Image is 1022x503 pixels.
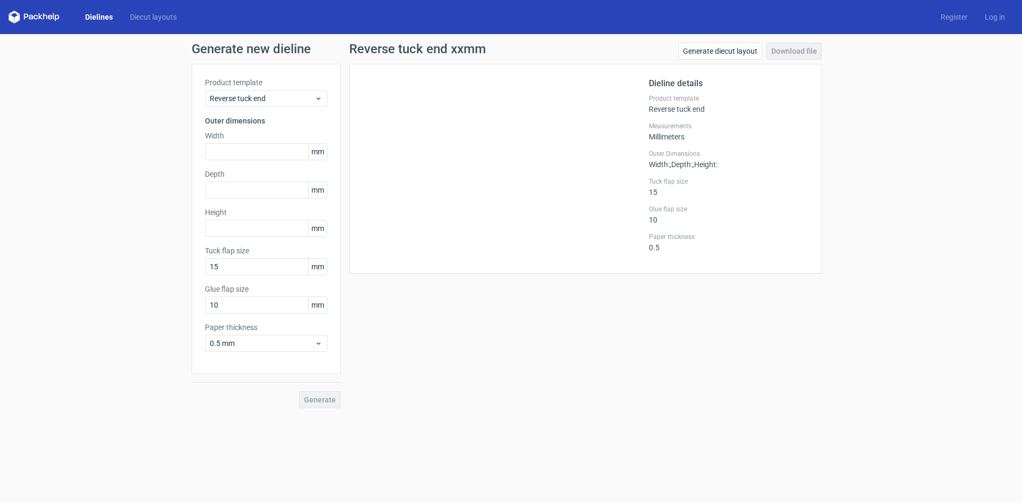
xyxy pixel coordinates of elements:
span: 0.5 mm [210,338,315,349]
h2: Dieline details [649,77,809,90]
span: , Depth : [670,160,693,169]
a: Diecut layouts [121,12,185,22]
span: Reverse tuck end [210,93,315,104]
h3: Outer dimensions [205,116,327,126]
span: mm [308,144,327,160]
span: Width : [649,160,670,169]
div: 10 [649,205,809,224]
a: Dielines [77,12,121,22]
div: Millimeters [649,122,809,141]
span: , Height : [693,160,718,169]
label: Paper thickness [649,233,809,241]
label: Product template [205,77,327,88]
label: Glue flap size [205,284,327,294]
span: mm [308,182,327,198]
label: Depth [205,169,327,179]
div: 15 [649,177,809,196]
label: Product template [649,94,809,103]
a: Generate diecut layout [678,43,762,60]
h1: Reverse tuck end xxmm [349,43,486,55]
label: Outer Dimensions [649,150,809,158]
label: Glue flap size [649,205,809,213]
label: Tuck flap size [649,177,809,186]
label: Paper thickness [205,322,327,333]
span: mm [308,220,327,236]
a: Register [932,12,976,22]
span: mm [308,259,327,275]
label: Measurements [649,122,809,130]
h1: Generate new dieline [192,43,830,55]
label: Width [205,130,327,141]
label: Height [205,207,327,218]
label: Tuck flap size [205,245,327,256]
a: Log in [976,12,1013,22]
span: mm [308,297,327,313]
div: 0.5 [649,233,809,252]
div: Reverse tuck end [649,94,809,113]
